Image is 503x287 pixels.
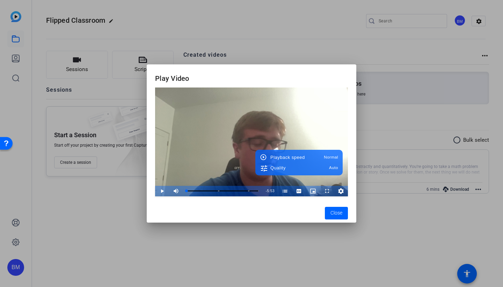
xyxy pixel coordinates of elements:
[324,155,338,159] span: Normal
[325,207,348,219] button: Close
[147,64,356,87] h2: Play Video
[155,87,348,196] div: Video Player
[255,162,343,173] button: Quality Auto
[187,190,259,191] div: Progress Bar
[329,166,338,170] span: Auto
[270,155,305,160] span: Playback speed
[270,166,286,170] span: Quality
[292,186,306,196] button: Captions
[267,189,275,193] span: 5:53
[330,209,342,217] span: Close
[255,152,343,162] button: Playback speed Normal
[169,186,183,196] button: Mute
[306,186,320,196] button: Picture-in-Picture
[155,186,169,196] button: Play
[278,186,292,196] button: Chapters
[266,189,267,193] span: -
[320,186,334,196] button: Fullscreen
